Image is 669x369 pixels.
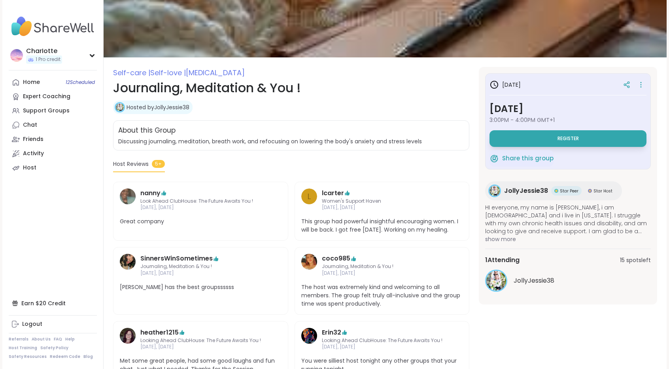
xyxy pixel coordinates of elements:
a: l [301,188,317,211]
a: About Us [32,337,51,342]
span: Discussing journaling, meditation, breath work, and refocusing on lowering the body's anxiety and... [118,137,422,145]
span: Looking Ahead ClubHouse: The Future Awaits You ! [322,337,442,344]
span: [DATE], [DATE] [322,270,442,277]
a: Logout [9,317,97,331]
img: ShareWell Nav Logo [9,13,97,40]
span: Register [557,135,579,142]
span: [DATE], [DATE] [140,270,261,277]
a: Friends [9,132,97,146]
a: Safety Policy [40,345,68,351]
div: Chat [23,121,37,129]
span: JollyJessie38 [514,276,554,285]
a: Host Training [9,345,37,351]
a: Chat [9,118,97,132]
img: JollyJessie38 [116,103,124,111]
span: Journaling, Meditation & You ! [140,263,261,270]
span: Star Peer [560,188,578,194]
img: heather1215 [120,328,136,344]
a: Blog [83,354,93,359]
h3: [DATE] [489,102,646,116]
span: JollyJessie38 [504,186,548,196]
a: Help [65,337,75,342]
a: SinnersWinSometimes [140,254,213,263]
a: Redeem Code [50,354,80,359]
a: Support Groups [9,104,97,118]
a: Expert Coaching [9,89,97,104]
a: Hosted byJollyJessie38 [127,103,189,111]
span: [DATE], [DATE] [140,204,261,211]
a: SinnersWinSometimes [120,254,136,277]
a: nanny [120,188,136,211]
div: Support Groups [23,107,70,115]
img: Star Host [588,189,592,193]
a: Erin32 [301,328,317,351]
span: Journaling, Meditation & You ! [322,263,442,270]
span: Look Ahead ClubHouse: The Future Awaits You ! [140,198,261,205]
span: [MEDICAL_DATA] [186,68,245,78]
img: coco985 [301,254,317,270]
button: Share this group [489,150,554,167]
a: Host [9,161,97,175]
a: Referrals [9,337,28,342]
span: Self-care | [113,68,150,78]
span: show more [485,235,651,243]
h1: Journaling, Meditation & You ! [113,78,469,97]
img: JollyJessie38 [489,186,500,196]
a: JollyJessie38JollyJessie38Star PeerStar PeerStar HostStar Host [485,181,622,200]
span: 3:00PM - 4:00PM GMT+1 [489,116,646,124]
span: The host was extremely kind and welcoming to all members. The group felt truly all-inclusive and ... [301,283,463,308]
a: heather1215 [140,328,179,337]
span: l [307,190,311,202]
span: 1 Attending [485,255,520,265]
div: Host [23,164,36,172]
a: nanny [140,188,161,198]
img: ShareWell Logomark [489,154,499,163]
span: Women's Support Haven [322,198,442,205]
span: Share this group [502,154,554,163]
a: Activity [9,146,97,161]
span: 15 spots left [620,256,651,264]
div: CharIotte [26,47,62,55]
span: Star Host [593,188,612,194]
img: JollyJessie38 [486,271,506,291]
img: Erin32 [301,328,317,344]
a: coco985 [301,254,317,277]
span: 1 Pro credit [36,56,60,63]
a: FAQ [54,337,62,342]
span: 5+ [152,160,165,168]
a: JollyJessie38JollyJessie38 [485,270,651,292]
div: Home [23,78,40,86]
span: HI everyone, my name is [PERSON_NAME], i am [DEMOGRAPHIC_DATA] and i live in [US_STATE]. I strugg... [485,204,651,235]
img: SinnersWinSometimes [120,254,136,270]
span: Great company [120,217,282,226]
div: Logout [22,320,42,328]
div: Friends [23,135,43,143]
div: Earn $20 Credit [9,296,97,310]
img: Star Peer [554,189,558,193]
div: Expert Coaching [23,93,70,101]
a: lcarter [322,188,344,198]
h2: About this Group [118,126,176,136]
span: Looking Ahead ClubHouse: The Future Awaits You ! [140,337,261,344]
button: Register [489,130,646,147]
span: 12 Scheduled [66,79,95,86]
img: nanny [120,188,136,204]
span: [DATE], [DATE] [322,344,442,350]
a: heather1215 [120,328,136,351]
span: Host Reviews [113,160,149,168]
a: Erin32 [322,328,341,337]
a: Home12Scheduled [9,75,97,89]
span: [DATE], [DATE] [140,344,261,350]
span: [PERSON_NAME] has the best groupssssss [120,283,282,291]
span: Self-love | [150,68,186,78]
a: Safety Resources [9,354,47,359]
span: This group had powerful insightful encouraging women. I will be back. I got free [DATE]. Working ... [301,217,463,234]
div: Activity [23,150,44,158]
span: [DATE], [DATE] [322,204,442,211]
a: coco985 [322,254,350,263]
img: CharIotte [10,49,23,62]
h3: [DATE] [489,80,521,89]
